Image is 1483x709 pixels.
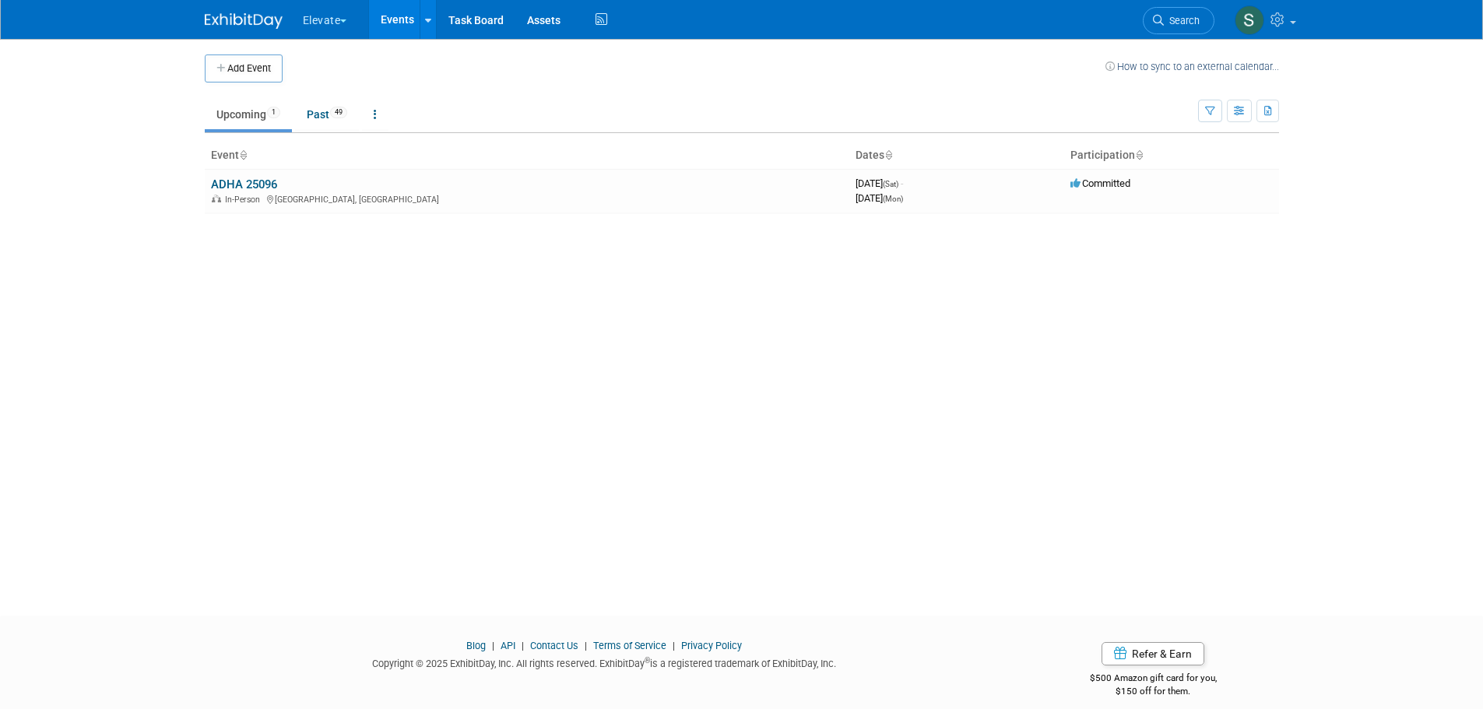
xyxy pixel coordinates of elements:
span: | [518,640,528,651]
a: Refer & Earn [1102,642,1204,665]
span: [DATE] [856,177,903,189]
span: 49 [330,107,347,118]
a: Search [1143,7,1214,34]
a: How to sync to an external calendar... [1105,61,1279,72]
span: (Mon) [883,195,903,203]
sup: ® [645,656,650,665]
span: In-Person [225,195,265,205]
a: Sort by Participation Type [1135,149,1143,161]
span: 1 [267,107,280,118]
a: Contact Us [530,640,578,651]
span: - [901,177,903,189]
a: API [501,640,515,651]
th: Participation [1064,142,1279,169]
a: Upcoming1 [205,100,292,129]
div: [GEOGRAPHIC_DATA], [GEOGRAPHIC_DATA] [211,192,843,205]
a: Terms of Service [593,640,666,651]
a: Blog [466,640,486,651]
img: ExhibitDay [205,13,283,29]
span: Search [1164,15,1200,26]
span: | [581,640,591,651]
div: Copyright © 2025 ExhibitDay, Inc. All rights reserved. ExhibitDay is a registered trademark of Ex... [205,653,1005,671]
img: Samantha Meyers [1235,5,1264,35]
th: Dates [849,142,1064,169]
button: Add Event [205,54,283,82]
div: $150 off for them. [1028,685,1279,698]
div: $500 Amazon gift card for you, [1028,662,1279,697]
a: Privacy Policy [681,640,742,651]
span: (Sat) [883,180,898,188]
th: Event [205,142,849,169]
a: ADHA 25096 [211,177,277,191]
a: Sort by Event Name [239,149,247,161]
span: | [669,640,679,651]
span: | [488,640,498,651]
span: [DATE] [856,192,903,204]
span: Committed [1070,177,1130,189]
img: In-Person Event [212,195,221,202]
a: Past49 [295,100,359,129]
a: Sort by Start Date [884,149,892,161]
